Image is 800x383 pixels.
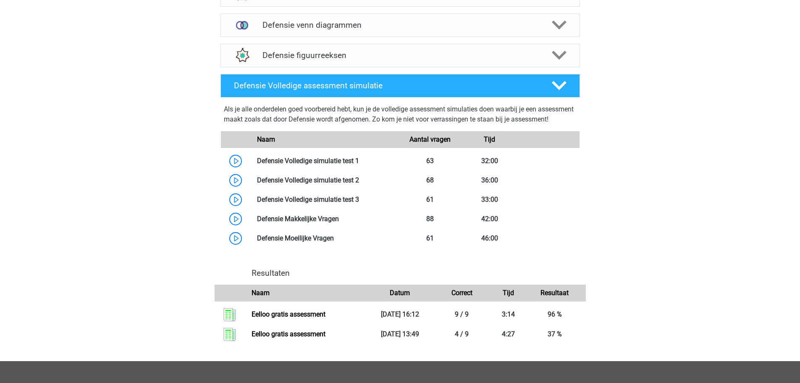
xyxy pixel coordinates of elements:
a: figuurreeksen Defensie figuurreeksen [217,44,583,67]
img: figuurreeksen [231,45,253,66]
div: Defensie Moeilijke Vragen [251,233,400,243]
a: Eelloo gratis assessment [252,310,325,318]
h4: Defensie venn diagrammen [262,20,538,30]
div: Defensie Volledige simulatie test 3 [251,195,400,205]
div: Defensie Volledige simulatie test 2 [251,175,400,185]
div: Defensie Makkelijke Vragen [251,214,400,224]
div: Aantal vragen [400,135,459,145]
div: Naam [245,288,369,298]
div: Naam [251,135,400,145]
div: Als je alle onderdelen goed voorbereid hebt, kun je de volledige assessment simulaties doen waarb... [224,104,577,128]
h4: Defensie figuurreeksen [262,50,538,60]
div: Defensie Volledige simulatie test 1 [251,156,400,166]
a: venn diagrammen Defensie venn diagrammen [217,13,583,37]
img: venn diagrammen [231,14,253,36]
div: Resultaat [524,288,585,298]
a: Eelloo gratis assessment [252,330,325,338]
div: Tijd [460,135,519,145]
h4: Defensie Volledige assessment simulatie [234,81,538,90]
div: Datum [369,288,431,298]
div: Tijd [493,288,524,298]
a: Defensie Volledige assessment simulatie [217,74,583,98]
h4: Resultaten [252,268,579,278]
div: Correct [431,288,493,298]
